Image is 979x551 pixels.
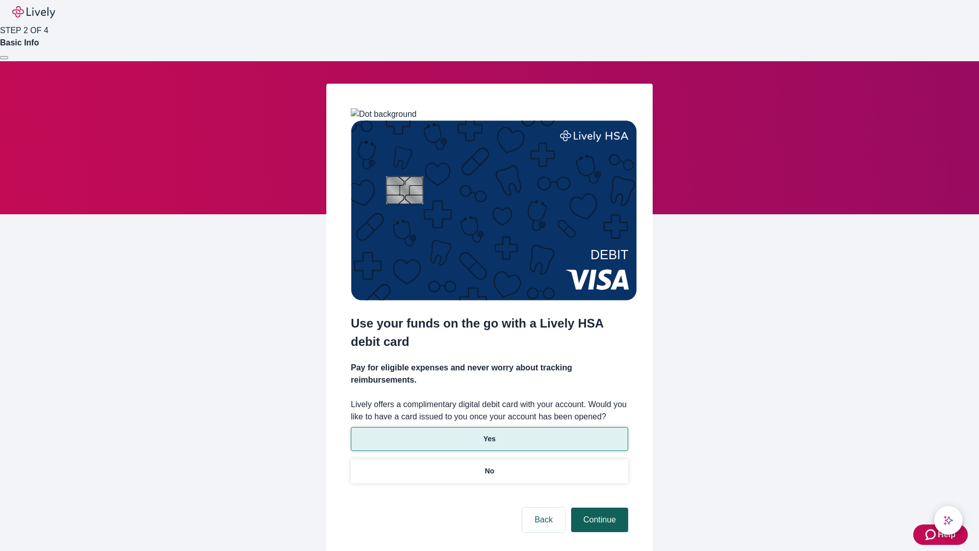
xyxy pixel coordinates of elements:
svg: Lively AI Assistant [943,515,954,525]
h2: Use your funds on the go with a Lively HSA debit card [351,314,628,351]
button: Continue [571,508,628,532]
h4: Pay for eligible expenses and never worry about tracking reimbursements. [351,362,628,386]
img: Debit card [351,120,637,300]
span: Help [938,529,956,541]
p: No [485,466,495,477]
button: No [351,459,628,483]
button: chat [934,506,963,535]
button: Zendesk support iconHelp [913,524,968,545]
img: Dot background [351,108,417,120]
svg: Zendesk support icon [925,529,938,541]
button: Yes [351,427,628,451]
img: Lively [12,6,55,18]
label: Lively offers a complimentary digital debit card with your account. Would you like to have a card... [351,398,628,423]
p: Yes [483,434,496,444]
button: Back [522,508,565,532]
